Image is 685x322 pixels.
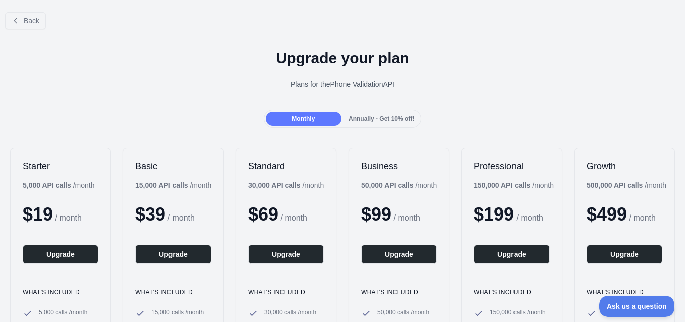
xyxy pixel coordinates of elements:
b: 150,000 API calls [474,181,530,189]
div: / month [474,180,554,190]
span: $ 69 [248,204,278,225]
span: / month [394,213,420,222]
iframe: Toggle Customer Support [599,296,675,317]
span: $ 499 [587,204,627,225]
div: / month [248,180,324,190]
div: / month [587,180,666,190]
b: 50,000 API calls [361,181,414,189]
b: 500,000 API calls [587,181,643,189]
span: $ 199 [474,204,514,225]
span: / month [517,213,543,222]
span: / month [281,213,307,222]
div: / month [361,180,437,190]
span: $ 99 [361,204,391,225]
b: 30,000 API calls [248,181,301,189]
